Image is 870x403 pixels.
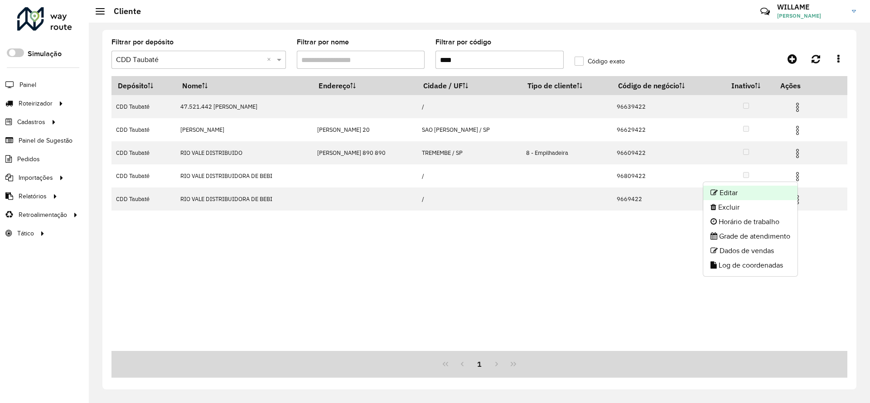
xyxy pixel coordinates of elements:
[105,6,141,16] h2: Cliente
[703,186,797,200] li: Editar
[703,200,797,215] li: Excluir
[522,76,612,95] th: Tipo de cliente
[111,118,176,141] td: CDD Taubaté
[19,99,53,108] span: Roteirizador
[777,12,845,20] span: [PERSON_NAME]
[703,229,797,244] li: Grade de atendimento
[703,215,797,229] li: Horário de trabalho
[471,355,488,373] button: 1
[111,141,176,164] td: CDD Taubaté
[176,141,312,164] td: RIO VALE DISTRIBUIDO
[417,164,522,187] td: /
[19,173,53,182] span: Importações
[417,76,522,95] th: Cidade / UF
[774,76,828,95] th: Ações
[703,244,797,258] li: Dados de vendas
[612,141,718,164] td: 96609422
[417,118,522,141] td: SAO [PERSON_NAME] / SP
[522,141,612,164] td: 8 - Empilhadeira
[176,76,312,95] th: Nome
[111,37,174,48] label: Filtrar por depósito
[28,48,62,59] label: Simulação
[312,118,417,141] td: [PERSON_NAME] 20
[19,210,67,220] span: Retroalimentação
[267,54,275,65] span: Clear all
[612,95,718,118] td: 96639422
[777,3,845,11] h3: WILLAME
[612,187,718,211] td: 9669422
[176,187,312,211] td: RIO VALE DISTRIBUIDORA DE BEBI
[612,118,718,141] td: 96629422
[435,37,491,48] label: Filtrar por código
[111,76,176,95] th: Depósito
[176,118,312,141] td: [PERSON_NAME]
[575,57,625,66] label: Código exato
[417,141,522,164] td: TREMEMBE / SP
[19,192,47,201] span: Relatórios
[612,76,718,95] th: Código de negócio
[417,95,522,118] td: /
[718,76,774,95] th: Inativo
[297,37,349,48] label: Filtrar por nome
[312,76,417,95] th: Endereço
[17,154,40,164] span: Pedidos
[111,164,176,187] td: CDD Taubaté
[755,2,775,21] a: Contato Rápido
[176,95,312,118] td: 47.521.442 [PERSON_NAME]
[703,258,797,273] li: Log de coordenadas
[17,117,45,127] span: Cadastros
[417,187,522,211] td: /
[176,164,312,187] td: RIO VALE DISTRIBUIDORA DE BEBI
[312,141,417,164] td: [PERSON_NAME] 890 890
[111,187,176,211] td: CDD Taubaté
[19,136,72,145] span: Painel de Sugestão
[17,229,34,238] span: Tático
[111,95,176,118] td: CDD Taubaté
[19,80,36,90] span: Painel
[612,164,718,187] td: 96809422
